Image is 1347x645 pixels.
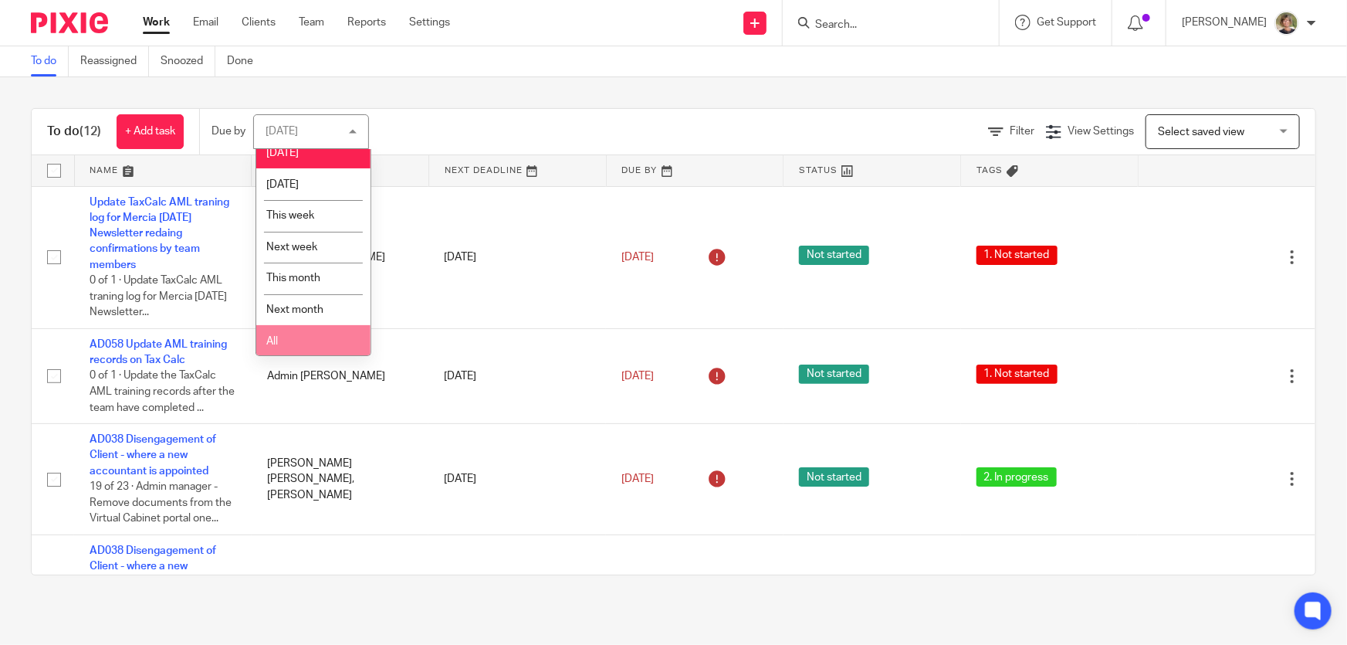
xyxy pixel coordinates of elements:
[90,197,229,270] a: Update TaxCalc AML traning log for Mercia [DATE] Newsletter redaing confirmations by team members
[90,545,216,588] a: AD038 Disengagement of Client - where a new accountant is appointed
[347,15,386,30] a: Reports
[428,186,606,328] td: [DATE]
[799,467,869,487] span: Not started
[193,15,218,30] a: Email
[799,246,869,265] span: Not started
[227,46,265,76] a: Done
[90,481,232,524] span: 19 of 23 · Admin manager - Remove documents from the Virtual Cabinet portal one...
[31,46,69,76] a: To do
[409,15,450,30] a: Settings
[621,371,654,382] span: [DATE]
[814,19,953,32] input: Search
[266,126,298,137] div: [DATE]
[1182,15,1267,30] p: [PERSON_NAME]
[90,434,216,477] a: AD038 Disengagement of Client - where a new accountant is appointed
[976,365,1058,384] span: 1. Not started
[266,242,317,253] span: Next week
[90,371,235,413] span: 0 of 1 · Update the TaxCalc AML training records after the team have completed ...
[161,46,215,76] a: Snoozed
[252,328,429,423] td: Admin [PERSON_NAME]
[117,114,184,149] a: + Add task
[976,467,1057,487] span: 2. In progress
[266,273,320,283] span: This month
[1010,126,1034,137] span: Filter
[31,12,108,33] img: Pixie
[1158,127,1244,137] span: Select saved view
[242,15,276,30] a: Clients
[80,125,101,137] span: (12)
[90,275,227,317] span: 0 of 1 · Update TaxCalc AML traning log for Mercia [DATE] Newsletter...
[252,186,429,328] td: Admin [PERSON_NAME]
[299,15,324,30] a: Team
[976,246,1058,265] span: 1. Not started
[266,210,314,221] span: This week
[266,179,299,190] span: [DATE]
[428,424,606,535] td: [DATE]
[143,15,170,30] a: Work
[266,336,278,347] span: All
[47,124,101,140] h1: To do
[212,124,245,139] p: Due by
[621,252,654,263] span: [DATE]
[90,339,227,365] a: AD058 Update AML training records on Tax Calc
[1274,11,1299,36] img: High%20Res%20Andrew%20Price%20Accountants_Poppy%20Jakes%20photography-1142.jpg
[266,148,299,158] span: [DATE]
[266,304,323,315] span: Next month
[1037,17,1096,28] span: Get Support
[428,328,606,423] td: [DATE]
[252,424,429,535] td: [PERSON_NAME] [PERSON_NAME], [PERSON_NAME]
[1068,126,1134,137] span: View Settings
[976,166,1003,175] span: Tags
[80,46,149,76] a: Reassigned
[799,365,869,384] span: Not started
[621,474,654,484] span: [DATE]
